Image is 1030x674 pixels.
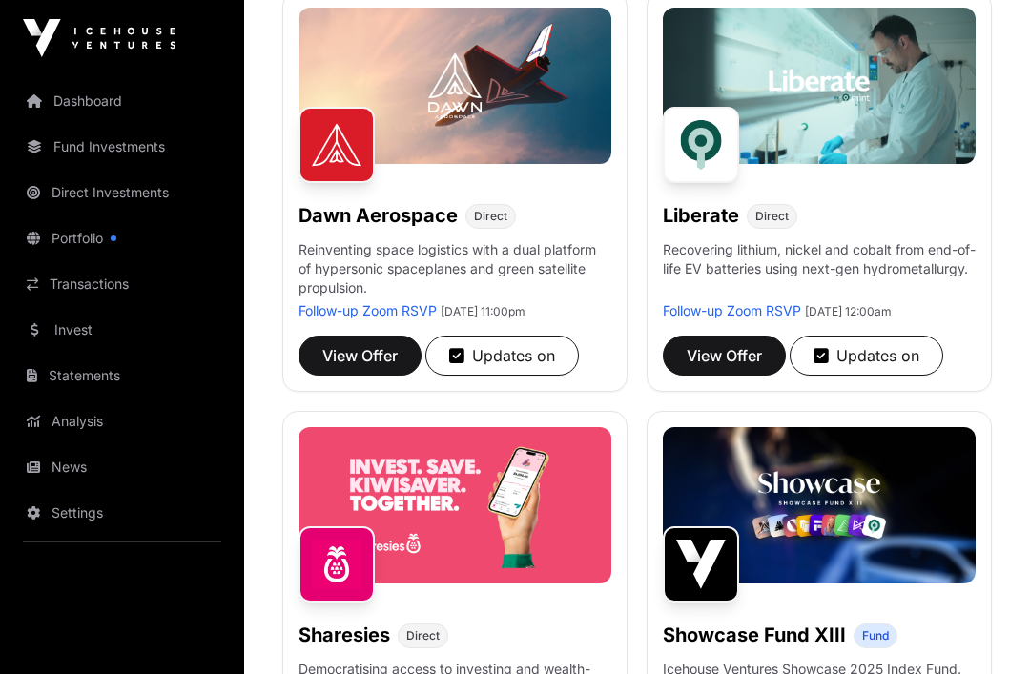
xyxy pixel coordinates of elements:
[15,172,229,214] a: Direct Investments
[299,622,390,648] h1: Sharesies
[449,344,555,367] div: Updates on
[663,107,739,183] img: Liberate
[299,302,437,318] a: Follow-up Zoom RSVP
[322,344,398,367] span: View Offer
[663,8,976,164] img: Liberate-Banner.jpg
[663,336,786,376] button: View Offer
[23,19,175,57] img: Icehouse Ventures Logo
[299,202,458,229] h1: Dawn Aerospace
[299,336,422,376] button: View Offer
[299,107,375,183] img: Dawn Aerospace
[663,427,976,583] img: Showcase-Fund-Banner-1.jpg
[755,209,789,224] span: Direct
[663,622,846,648] h1: Showcase Fund XIII
[814,344,919,367] div: Updates on
[15,446,229,488] a: News
[15,263,229,305] a: Transactions
[790,336,943,376] button: Updates on
[687,344,762,367] span: View Offer
[299,8,611,164] img: Dawn-Banner.jpg
[663,240,976,301] p: Recovering lithium, nickel and cobalt from end-of-life EV batteries using next-gen hydrometallurgy.
[15,217,229,259] a: Portfolio
[425,336,579,376] button: Updates on
[862,628,889,643] span: Fund
[15,492,229,534] a: Settings
[15,309,229,351] a: Invest
[663,202,739,229] h1: Liberate
[474,209,507,224] span: Direct
[299,240,611,301] p: Reinventing space logistics with a dual platform of hypersonic spaceplanes and green satellite pr...
[663,526,739,603] img: Showcase Fund XIII
[15,355,229,397] a: Statements
[663,302,801,318] a: Follow-up Zoom RSVP
[15,80,229,122] a: Dashboard
[299,427,611,583] img: Sharesies-Banner.jpg
[935,582,1030,674] iframe: Chat Widget
[805,304,892,318] span: [DATE] 12:00am
[406,628,440,643] span: Direct
[299,526,375,603] img: Sharesies
[15,126,229,168] a: Fund Investments
[15,400,229,442] a: Analysis
[441,304,525,318] span: [DATE] 11:00pm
